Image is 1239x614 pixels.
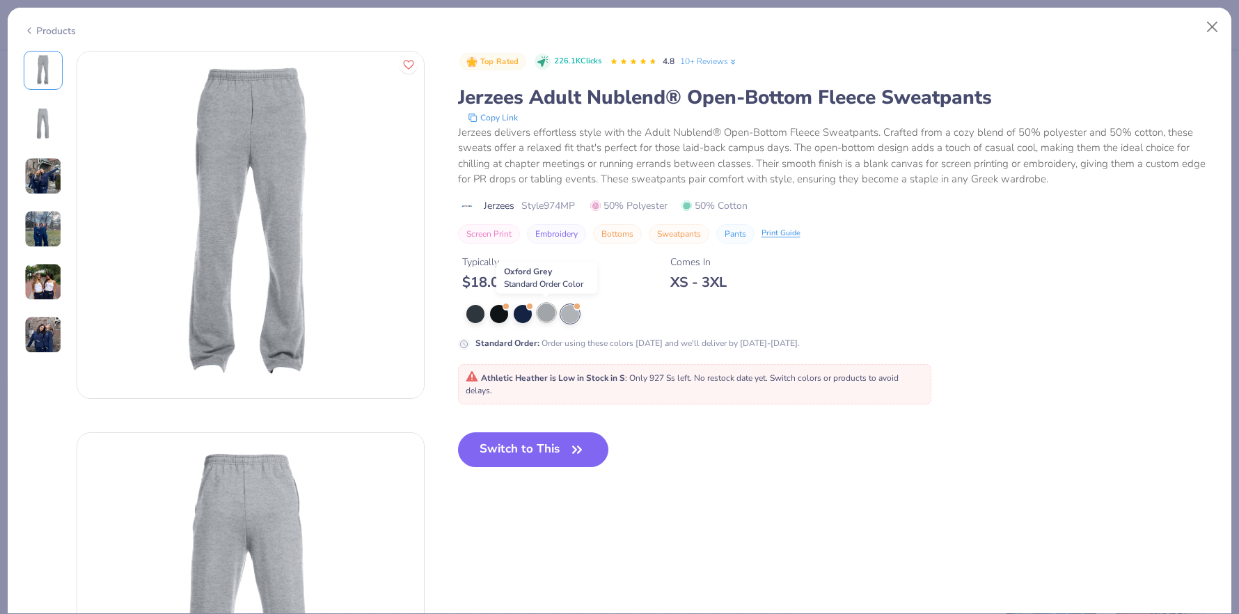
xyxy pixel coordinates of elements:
button: Close [1199,14,1226,40]
img: brand logo [458,200,477,212]
div: Order using these colors [DATE] and we'll deliver by [DATE]-[DATE]. [475,337,800,349]
button: Switch to This [458,432,609,467]
button: copy to clipboard [464,111,522,125]
div: Print Guide [761,228,800,239]
span: 50% Cotton [681,198,748,213]
span: Standard Order Color [504,278,583,290]
div: Oxford Grey [496,262,597,294]
img: User generated content [24,263,62,301]
img: Front [26,54,60,87]
button: Like [400,56,418,74]
div: Typically [462,255,576,269]
button: Screen Print [458,224,520,244]
button: Sweatpants [649,224,709,244]
div: Comes In [670,255,727,269]
button: Embroidery [527,224,586,244]
div: Jerzees delivers effortless style with the Adult Nublend® Open-Bottom Fleece Sweatpants. Crafted ... [458,125,1216,187]
div: XS - 3XL [670,274,727,291]
img: Front [77,52,424,398]
span: 4.8 [663,56,674,67]
strong: Athletic Heather is Low in Stock in S [481,372,625,384]
span: : Only 927 Ss left. No restock date yet. Switch colors or products to avoid delays. [466,372,899,396]
div: Products [24,24,76,38]
span: Jerzees [484,198,514,213]
strong: Standard Order : [475,338,539,349]
img: User generated content [24,316,62,354]
span: Style 974MP [521,198,575,213]
img: Top Rated sort [466,56,478,68]
button: Badge Button [459,53,526,71]
button: Bottoms [593,224,642,244]
div: $ 18.00 - $ 26.00 [462,274,576,291]
a: 10+ Reviews [680,55,738,68]
span: 50% Polyester [590,198,668,213]
span: 226.1K Clicks [554,56,601,68]
img: User generated content [24,157,62,195]
div: 4.8 Stars [610,51,657,73]
button: Pants [716,224,755,244]
img: User generated content [24,210,62,248]
img: Back [26,107,60,140]
div: Jerzees Adult Nublend® Open-Bottom Fleece Sweatpants [458,84,1216,111]
span: Top Rated [480,58,519,65]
